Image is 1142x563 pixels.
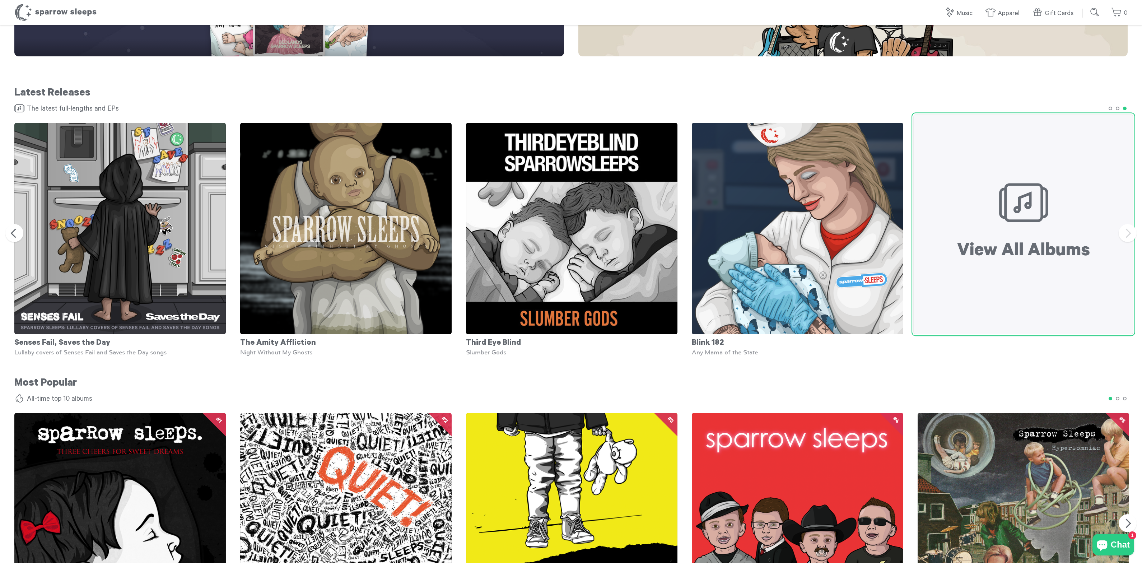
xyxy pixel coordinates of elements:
a: Apparel [985,6,1023,21]
button: 1 of 3 [1106,394,1113,401]
div: Senses Fail, Saves the Day [14,334,226,349]
h2: Most Popular [14,377,1128,391]
div: Lullaby covers of Senses Fail and Saves the Day songs [14,349,226,356]
h1: Sparrow Sleeps [14,4,97,22]
div: Blink 182 [692,334,903,349]
a: 0 [1111,5,1128,21]
button: Previous [5,224,23,242]
div: Slumber Gods [466,349,677,356]
button: 3 of 3 [1120,104,1128,111]
button: 3 of 3 [1120,394,1128,401]
h2: Latest Releases [14,87,1128,101]
div: The Amity Affliction [240,334,452,349]
div: Third Eye Blind [466,334,677,349]
div: Any Mama of the State [692,349,903,356]
button: 1 of 3 [1106,104,1113,111]
a: Blink 182 Any Mama of the State [692,123,903,356]
h4: The latest full-lengths and EPs [14,104,1128,115]
button: 2 of 3 [1113,104,1120,111]
h4: All-time top 10 albums [14,394,1128,405]
button: Next [1119,224,1137,242]
input: Submit [1088,5,1102,19]
a: Gift Cards [1032,6,1077,21]
inbox-online-store-chat: Shopify online store chat [1090,534,1136,557]
img: Blink-182-AnyMamaoftheState-Cover_grande.png [692,123,903,334]
img: TheAmityAffliction-NightWithoutMyGhost-Cover-2025_grande.png [240,123,452,334]
div: Night Without My Ghosts [240,349,452,356]
button: Next [1119,514,1137,532]
img: SensesFail_SavesTheDaySplit-Cover_grande.png [14,123,226,334]
img: ThirdEyeBlind-SlumberGods-Cover_1_grande.jpg [466,123,677,334]
a: Music [944,6,976,21]
button: 2 of 3 [1113,394,1120,401]
a: Senses Fail, Saves the Day Lullaby covers of Senses Fail and Saves the Day songs [14,123,226,356]
a: The Amity Affliction Night Without My Ghosts [240,123,452,356]
img: slider-view-all-albums.svg [913,115,1133,335]
a: Third Eye Blind Slumber Gods [466,123,677,356]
